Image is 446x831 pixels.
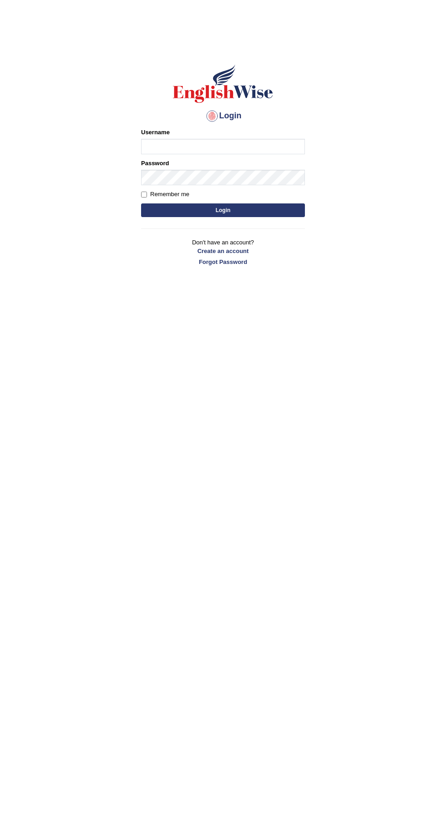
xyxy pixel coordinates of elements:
[141,238,305,266] p: Don't have an account?
[171,63,275,104] img: Logo of English Wise sign in for intelligent practice with AI
[141,258,305,266] a: Forgot Password
[141,247,305,255] a: Create an account
[141,109,305,123] h4: Login
[141,128,170,137] label: Username
[141,190,189,199] label: Remember me
[141,192,147,198] input: Remember me
[141,159,169,167] label: Password
[141,203,305,217] button: Login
